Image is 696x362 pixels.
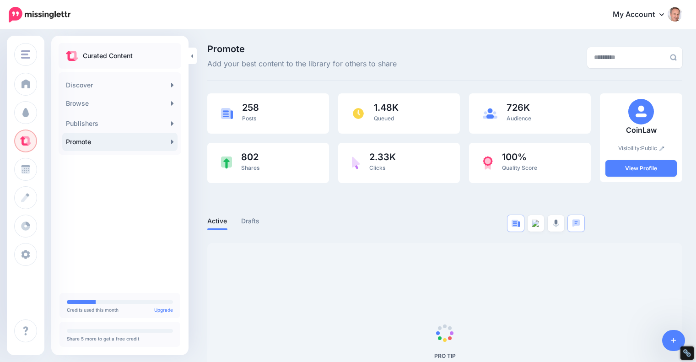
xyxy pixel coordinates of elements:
[369,152,396,162] span: 2.33K
[241,152,259,162] span: 802
[670,54,677,61] img: search-grey-6.png
[483,108,497,119] img: users-blue.png
[62,133,178,151] a: Promote
[374,103,399,112] span: 1.48K
[683,349,691,357] div: Restore Info Box &#10;&#10;NoFollow Info:&#10; META-Robots NoFollow: &#09;true&#10; META-Robots N...
[83,50,133,61] p: Curated Content
[507,103,531,112] span: 726K
[241,216,260,227] a: Drafts
[512,220,520,227] img: article-blue.png
[605,144,677,153] p: Visibility:
[352,107,365,120] img: clock.png
[241,164,259,171] span: Shares
[352,157,360,169] img: pointer-purple.png
[66,51,78,61] img: curate.png
[359,352,531,359] h5: PRO TIP
[502,152,537,162] span: 100%
[374,115,394,122] span: Queued
[553,219,559,227] img: microphone-grey.png
[628,99,654,124] img: user_default_image.png
[62,76,178,94] a: Discover
[572,219,580,227] img: chat-square-blue.png
[641,145,664,151] a: Public
[221,108,233,119] img: article-blue.png
[369,164,385,171] span: Clicks
[207,44,397,54] span: Promote
[242,103,259,112] span: 258
[507,115,531,122] span: Audience
[221,157,232,169] img: share-green.png
[604,4,682,26] a: My Account
[605,160,677,177] a: View Profile
[532,220,540,227] img: video--grey.png
[62,114,178,133] a: Publishers
[659,146,664,151] img: pencil.png
[502,164,537,171] span: Quality Score
[483,156,493,170] img: prize-red.png
[21,50,30,59] img: menu.png
[605,124,677,136] p: CoinLaw
[207,216,227,227] a: Active
[242,115,256,122] span: Posts
[62,94,178,113] a: Browse
[9,7,70,22] img: Missinglettr
[207,58,397,70] span: Add your best content to the library for others to share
